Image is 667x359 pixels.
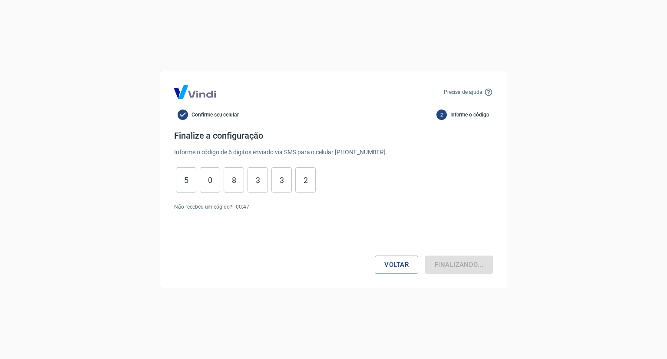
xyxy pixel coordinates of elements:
text: 2 [440,112,443,118]
p: Não recebeu um cógido? [174,203,232,211]
span: Informe o código [450,111,489,119]
img: Logo Vind [174,85,216,99]
button: Voltar [375,256,418,274]
span: Confirme seu celular [192,111,239,119]
h4: Finalize a configuração [174,130,493,141]
p: Informe o código de 6 dígitos enviado via SMS para o celular [PHONE_NUMBER] . [174,148,493,157]
p: Precisa de ajuda [444,88,482,96]
p: 00 : 47 [236,203,249,211]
